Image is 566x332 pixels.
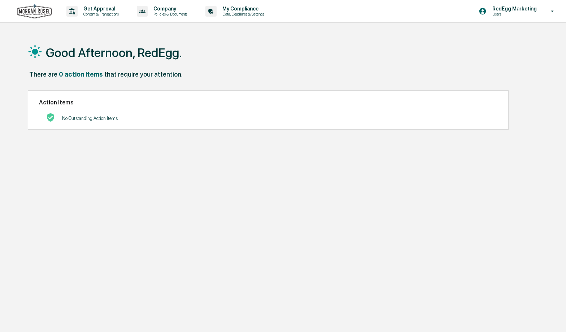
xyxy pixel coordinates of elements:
[217,12,268,17] p: Data, Deadlines & Settings
[78,6,122,12] p: Get Approval
[104,70,183,78] div: that require your attention.
[59,70,103,78] div: 0 action items
[487,12,540,17] p: Users
[39,99,497,106] h2: Action Items
[46,113,55,122] img: No Actions logo
[148,6,191,12] p: Company
[17,4,52,19] img: logo
[62,116,118,121] p: No Outstanding Action Items
[46,46,182,60] h1: Good Afternoon, RedEgg.
[487,6,540,12] p: RedEgg Marketing
[148,12,191,17] p: Policies & Documents
[29,70,57,78] div: There are
[217,6,268,12] p: My Compliance
[78,12,122,17] p: Content & Transactions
